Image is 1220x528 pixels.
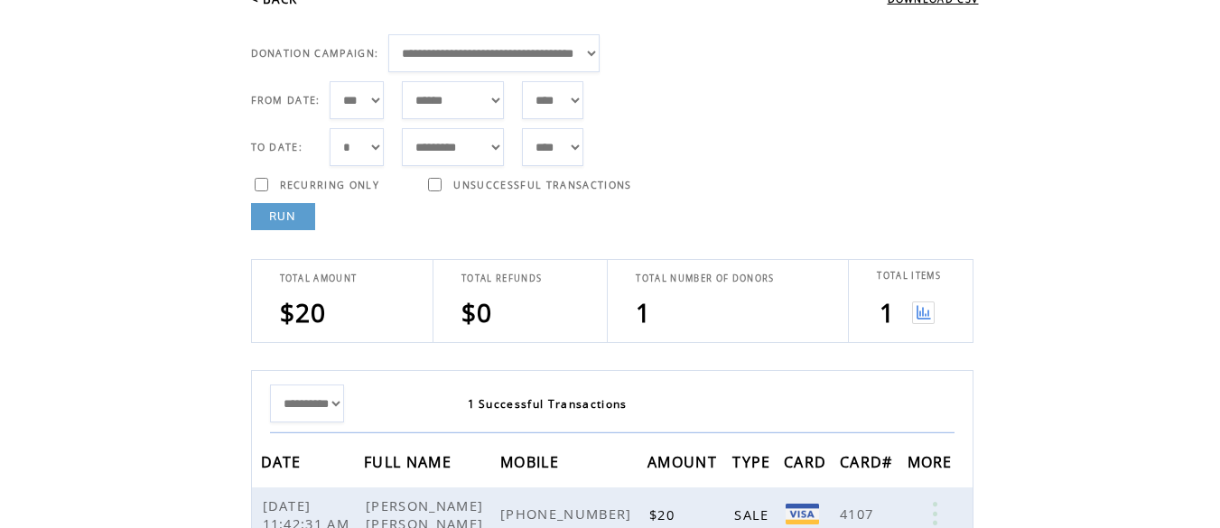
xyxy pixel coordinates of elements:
span: FULL NAME [364,448,456,481]
span: 1 [636,295,651,329]
span: UNSUCCESSFUL TRANSACTIONS [453,179,631,191]
span: TOTAL ITEMS [877,270,941,282]
span: FROM DATE: [251,94,321,107]
a: CARD# [840,456,898,467]
span: RECURRING ONLY [280,179,380,191]
span: 1 [880,295,895,329]
span: MORE [908,448,957,481]
span: TOTAL AMOUNT [280,273,358,284]
a: MOBILE [500,456,563,467]
span: SALE [734,505,773,523]
span: 4107 [840,505,878,523]
img: Visa [786,504,819,524]
a: FULL NAME [364,456,456,467]
span: CARD [784,448,831,481]
span: 1 Successful Transactions [468,396,628,412]
a: CARD [784,456,831,467]
span: TYPE [732,448,775,481]
span: CARD# [840,448,898,481]
span: DATE [261,448,306,481]
span: MOBILE [500,448,563,481]
span: TOTAL REFUNDS [461,273,542,284]
span: [PHONE_NUMBER] [500,505,637,523]
span: $0 [461,295,493,329]
span: DONATION CAMPAIGN: [251,47,379,60]
a: TYPE [732,456,775,467]
img: View graph [912,301,935,324]
span: AMOUNT [647,448,722,481]
span: $20 [649,505,679,523]
span: $20 [280,295,327,329]
span: TO DATE: [251,141,303,153]
a: DATE [261,456,306,467]
span: TOTAL NUMBER OF DONORS [636,273,774,284]
a: AMOUNT [647,456,722,467]
a: RUN [251,203,315,230]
